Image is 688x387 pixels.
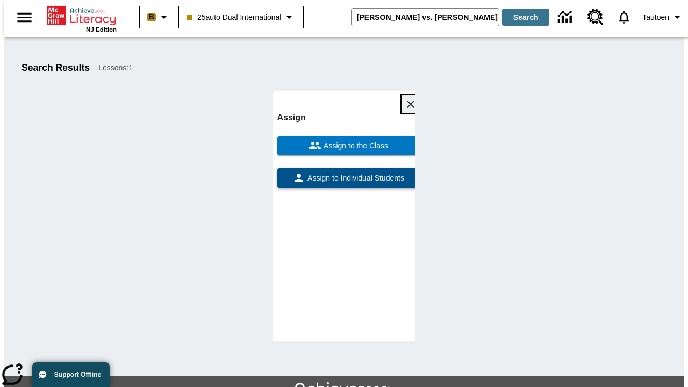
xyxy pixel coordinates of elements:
div: Home [47,4,117,33]
button: Assign to Individual Students [277,168,420,188]
input: search field [352,9,499,26]
a: Resource Center, Will open in new tab [581,3,610,32]
h6: Assign [277,110,420,125]
a: Data Center [551,3,581,32]
button: Search [502,9,549,26]
span: 25auto Dual International [187,12,281,23]
span: Assign to the Class [321,140,388,152]
span: Assign to Individual Students [305,173,404,184]
span: Lessons : 1 [98,62,133,74]
button: Boost Class color is peach. Change class color [143,8,175,27]
div: lesson details [273,91,415,341]
button: Assign to the Class [277,136,420,155]
button: Support Offline [32,362,110,387]
button: Open side menu [9,2,40,33]
a: Home [47,5,117,26]
a: Notifications [610,3,638,31]
button: Class: 25auto Dual International, Select your class [182,8,300,27]
h1: Search Results [21,62,90,74]
span: B [149,10,154,24]
button: Close [402,95,420,113]
button: Profile/Settings [638,8,688,27]
span: Support Offline [54,371,101,378]
span: NJ Edition [86,26,117,33]
span: Tautoen [642,12,669,23]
